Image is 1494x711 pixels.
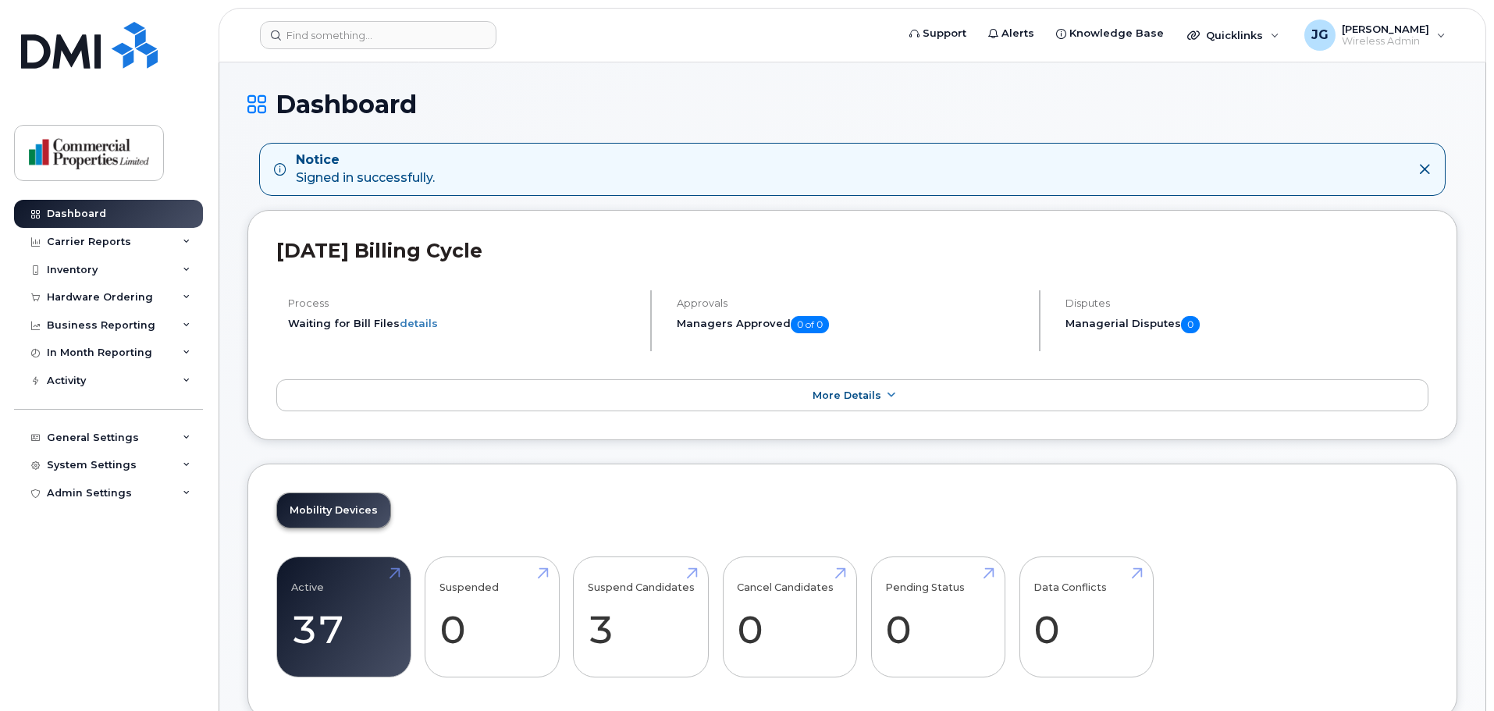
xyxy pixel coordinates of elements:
[813,389,881,401] span: More Details
[439,566,545,669] a: Suspended 0
[1065,297,1428,309] h4: Disputes
[291,566,397,669] a: Active 37
[1181,316,1200,333] span: 0
[1065,316,1428,333] h5: Managerial Disputes
[276,239,1428,262] h2: [DATE] Billing Cycle
[277,493,390,528] a: Mobility Devices
[677,297,1026,309] h4: Approvals
[296,151,435,187] div: Signed in successfully.
[677,316,1026,333] h5: Managers Approved
[288,316,637,331] li: Waiting for Bill Files
[588,566,695,669] a: Suspend Candidates 3
[737,566,842,669] a: Cancel Candidates 0
[791,316,829,333] span: 0 of 0
[288,297,637,309] h4: Process
[1033,566,1139,669] a: Data Conflicts 0
[885,566,991,669] a: Pending Status 0
[400,317,438,329] a: details
[296,151,435,169] strong: Notice
[247,91,1457,118] h1: Dashboard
